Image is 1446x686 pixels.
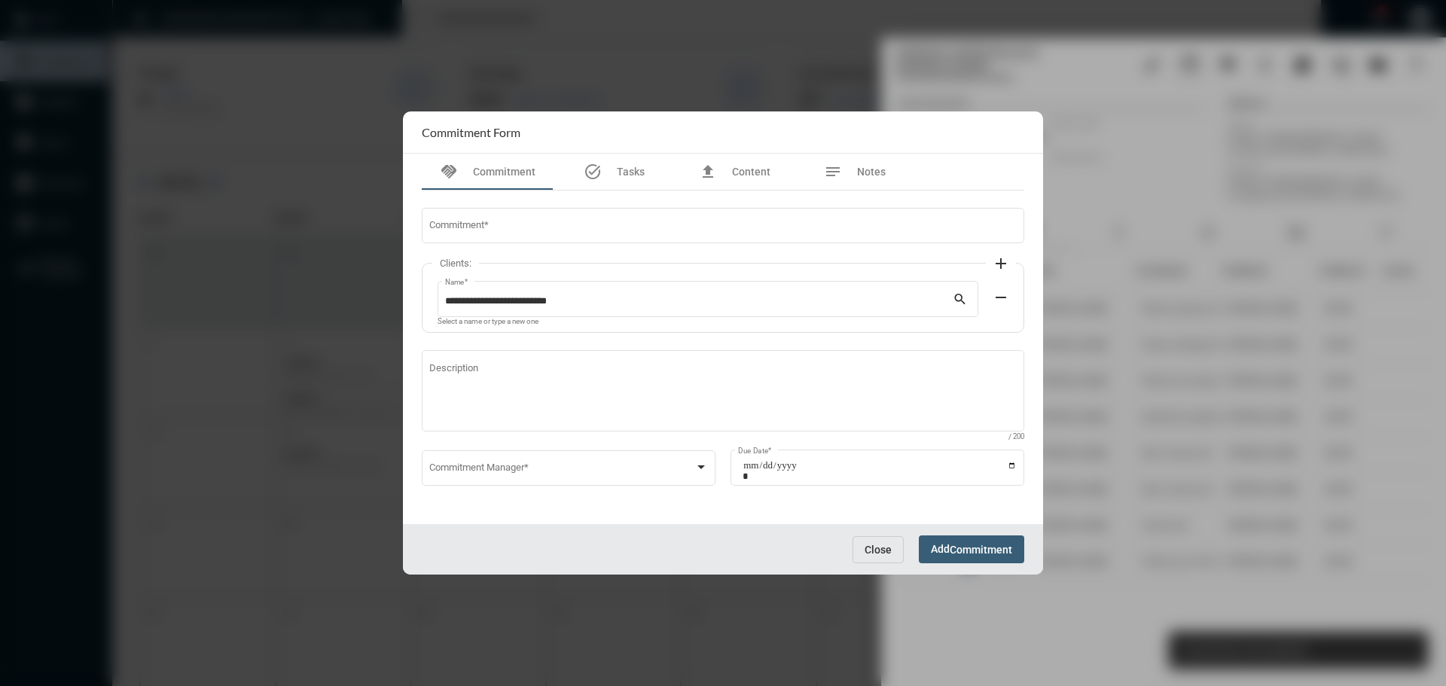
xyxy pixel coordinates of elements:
button: Close [853,536,904,563]
mat-icon: notes [824,163,842,181]
span: Commitment [950,544,1012,556]
button: AddCommitment [919,535,1024,563]
span: Close [865,544,892,556]
mat-hint: Select a name or type a new one [438,318,538,326]
mat-icon: search [953,291,971,309]
mat-icon: task_alt [584,163,602,181]
span: Tasks [617,166,645,178]
span: Notes [857,166,886,178]
h2: Commitment Form [422,125,520,139]
mat-icon: remove [992,288,1010,306]
span: Content [732,166,770,178]
mat-icon: file_upload [699,163,717,181]
label: Clients: [432,258,479,269]
mat-icon: add [992,255,1010,273]
mat-hint: / 200 [1008,433,1024,441]
mat-icon: handshake [440,163,458,181]
span: Add [931,543,1012,555]
span: Commitment [473,166,535,178]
